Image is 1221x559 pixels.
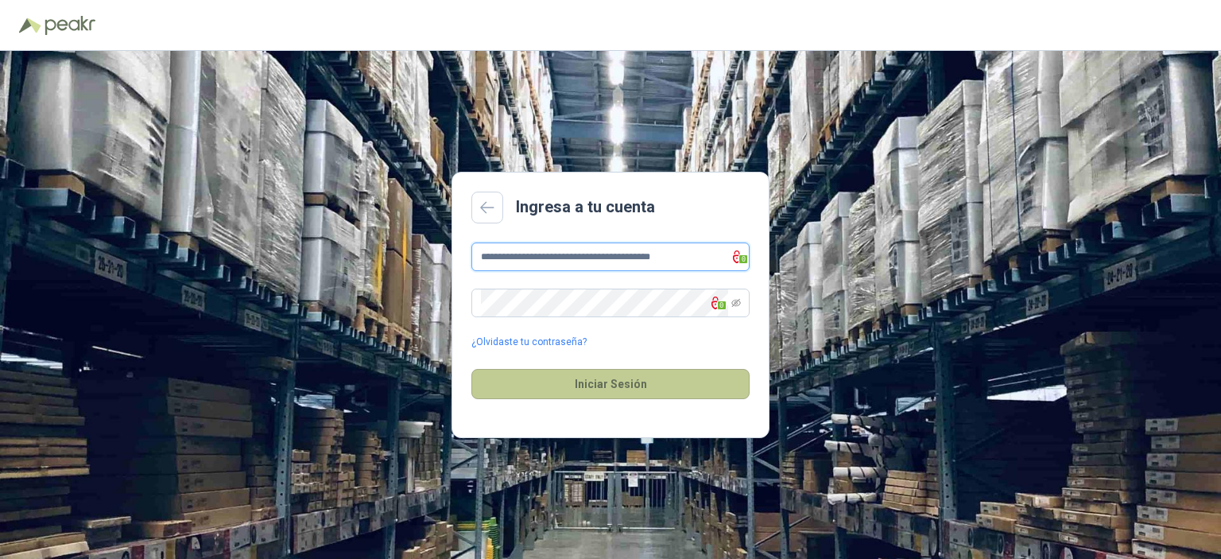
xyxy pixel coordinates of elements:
button: Iniciar Sesión [471,369,750,399]
span: eye-invisible [731,298,741,308]
img: Logo [19,17,41,33]
h2: Ingresa a tu cuenta [516,195,655,219]
img: Peakr [45,16,95,35]
a: ¿Olvidaste tu contraseña? [471,335,587,350]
